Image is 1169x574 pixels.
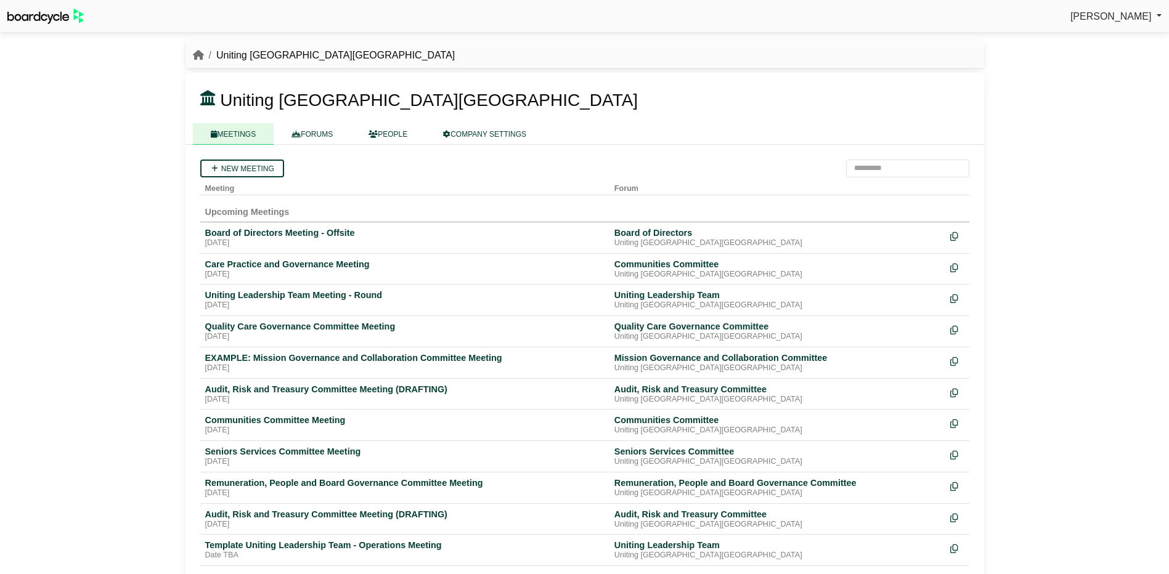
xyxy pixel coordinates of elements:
a: Communities Committee Uniting [GEOGRAPHIC_DATA][GEOGRAPHIC_DATA] [614,414,940,435]
div: Template Uniting Leadership Team - Operations Meeting [205,540,605,551]
a: Quality Care Governance Committee Uniting [GEOGRAPHIC_DATA][GEOGRAPHIC_DATA] [614,321,940,342]
div: Make a copy [950,352,964,369]
div: Make a copy [950,540,964,556]
div: Make a copy [950,259,964,275]
div: [DATE] [205,395,605,405]
div: Uniting [GEOGRAPHIC_DATA][GEOGRAPHIC_DATA] [614,520,940,530]
div: Seniors Services Committee Meeting [205,446,605,457]
div: Uniting [GEOGRAPHIC_DATA][GEOGRAPHIC_DATA] [614,488,940,498]
div: Communities Committee [614,259,940,270]
div: [DATE] [205,270,605,280]
div: Communities Committee Meeting [205,414,605,426]
div: Uniting [GEOGRAPHIC_DATA][GEOGRAPHIC_DATA] [614,363,940,373]
div: Care Practice and Governance Meeting [205,259,605,270]
div: Make a copy [950,509,964,525]
div: Uniting [GEOGRAPHIC_DATA][GEOGRAPHIC_DATA] [614,457,940,467]
a: Audit, Risk and Treasury Committee Uniting [GEOGRAPHIC_DATA][GEOGRAPHIC_DATA] [614,509,940,530]
div: Make a copy [950,289,964,306]
a: EXAMPLE: Mission Governance and Collaboration Committee Meeting [DATE] [205,352,605,373]
a: Audit, Risk and Treasury Committee Meeting (DRAFTING) [DATE] [205,384,605,405]
div: Communities Committee [614,414,940,426]
li: Uniting [GEOGRAPHIC_DATA][GEOGRAPHIC_DATA] [204,47,455,63]
div: Make a copy [950,414,964,431]
a: Board of Directors Uniting [GEOGRAPHIC_DATA][GEOGRAPHIC_DATA] [614,227,940,248]
div: Remuneration, People and Board Governance Committee [614,477,940,488]
div: Board of Directors [614,227,940,238]
span: [PERSON_NAME] [1070,11,1152,22]
div: Uniting [GEOGRAPHIC_DATA][GEOGRAPHIC_DATA] [614,395,940,405]
div: Date TBA [205,551,605,560]
div: Uniting [GEOGRAPHIC_DATA][GEOGRAPHIC_DATA] [614,332,940,342]
a: MEETINGS [193,123,274,145]
div: Uniting [GEOGRAPHIC_DATA][GEOGRAPHIC_DATA] [614,238,940,248]
div: Quality Care Governance Committee Meeting [205,321,605,332]
div: [DATE] [205,332,605,342]
div: [DATE] [205,457,605,467]
a: Seniors Services Committee Uniting [GEOGRAPHIC_DATA][GEOGRAPHIC_DATA] [614,446,940,467]
a: Communities Committee Meeting [DATE] [205,414,605,435]
th: Forum [609,177,945,195]
div: Uniting Leadership Team [614,289,940,301]
a: Board of Directors Meeting - Offsite [DATE] [205,227,605,248]
div: Make a copy [950,321,964,338]
a: Seniors Services Committee Meeting [DATE] [205,446,605,467]
a: [PERSON_NAME] [1070,9,1162,25]
div: Uniting [GEOGRAPHIC_DATA][GEOGRAPHIC_DATA] [614,551,940,560]
a: Audit, Risk and Treasury Committee Uniting [GEOGRAPHIC_DATA][GEOGRAPHIC_DATA] [614,384,940,405]
a: Quality Care Governance Committee Meeting [DATE] [205,321,605,342]
a: Care Practice and Governance Meeting [DATE] [205,259,605,280]
div: Remuneration, People and Board Governance Committee Meeting [205,477,605,488]
a: Uniting Leadership Team Uniting [GEOGRAPHIC_DATA][GEOGRAPHIC_DATA] [614,540,940,560]
div: Seniors Services Committee [614,446,940,457]
a: Uniting Leadership Team Uniting [GEOGRAPHIC_DATA][GEOGRAPHIC_DATA] [614,289,940,310]
div: [DATE] [205,363,605,373]
a: Remuneration, People and Board Governance Committee Uniting [GEOGRAPHIC_DATA][GEOGRAPHIC_DATA] [614,477,940,498]
div: [DATE] [205,301,605,310]
div: [DATE] [205,520,605,530]
div: Make a copy [950,384,964,400]
a: Template Uniting Leadership Team - Operations Meeting Date TBA [205,540,605,560]
div: Uniting [GEOGRAPHIC_DATA][GEOGRAPHIC_DATA] [614,426,940,435]
a: PEOPLE [351,123,425,145]
a: Mission Governance and Collaboration Committee Uniting [GEOGRAPHIC_DATA][GEOGRAPHIC_DATA] [614,352,940,373]
div: Board of Directors Meeting - Offsite [205,227,605,238]
a: New meeting [200,160,284,177]
div: Uniting [GEOGRAPHIC_DATA][GEOGRAPHIC_DATA] [614,270,940,280]
th: Meeting [200,177,609,195]
div: Uniting Leadership Team Meeting - Round [205,289,605,301]
div: [DATE] [205,426,605,435]
img: BoardcycleBlackGreen-aaafeed430059cb809a45853b8cf6d952af9d84e6e89e1f1685b34bfd5cb7d64.svg [7,9,84,24]
a: Uniting Leadership Team Meeting - Round [DATE] [205,289,605,310]
nav: breadcrumb [193,47,455,63]
div: Mission Governance and Collaboration Committee [614,352,940,363]
div: Audit, Risk and Treasury Committee [614,509,940,520]
a: Remuneration, People and Board Governance Committee Meeting [DATE] [205,477,605,498]
a: Communities Committee Uniting [GEOGRAPHIC_DATA][GEOGRAPHIC_DATA] [614,259,940,280]
a: Audit, Risk and Treasury Committee Meeting (DRAFTING) [DATE] [205,509,605,530]
div: Uniting Leadership Team [614,540,940,551]
div: Make a copy [950,446,964,463]
div: EXAMPLE: Mission Governance and Collaboration Committee Meeting [205,352,605,363]
td: Upcoming Meetings [200,195,969,222]
div: Audit, Risk and Treasury Committee [614,384,940,395]
div: [DATE] [205,488,605,498]
div: Audit, Risk and Treasury Committee Meeting (DRAFTING) [205,509,605,520]
div: Make a copy [950,477,964,494]
div: Audit, Risk and Treasury Committee Meeting (DRAFTING) [205,384,605,395]
a: FORUMS [274,123,351,145]
div: Make a copy [950,227,964,244]
a: COMPANY SETTINGS [425,123,544,145]
div: Uniting [GEOGRAPHIC_DATA][GEOGRAPHIC_DATA] [614,301,940,310]
div: [DATE] [205,238,605,248]
span: Uniting [GEOGRAPHIC_DATA][GEOGRAPHIC_DATA] [220,91,638,110]
div: Quality Care Governance Committee [614,321,940,332]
